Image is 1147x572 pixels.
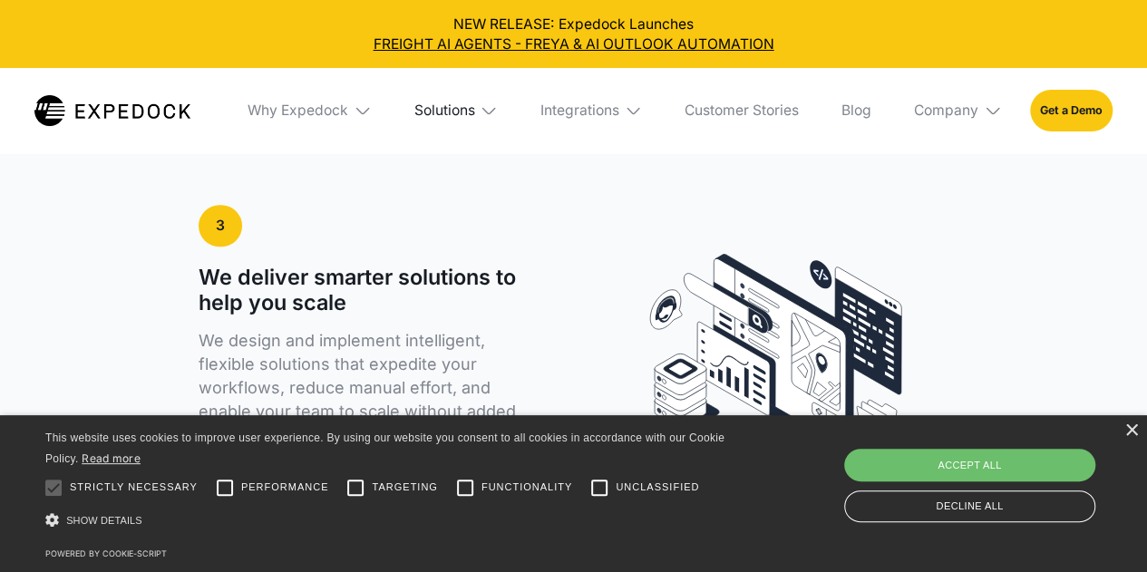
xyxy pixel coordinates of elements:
span: Strictly necessary [70,480,198,495]
a: FREIGHT AI AGENTS - FREYA & AI OUTLOOK AUTOMATION [15,34,1133,54]
span: Functionality [481,480,572,495]
div: Show details [45,509,732,533]
div: Integrations [526,68,656,153]
span: Performance [241,480,329,495]
p: We design and implement intelligent, flexible solutions that expedite your workflows, reduce manu... [199,329,546,447]
div: Integrations [540,102,619,120]
iframe: Chat Widget [845,376,1147,572]
div: Why Expedock [248,102,348,120]
div: NEW RELEASE: Expedock Launches [15,15,1133,54]
a: Get a Demo [1030,90,1113,131]
div: Why Expedock [233,68,385,153]
span: Unclassified [616,480,699,495]
a: Customer Stories [671,68,813,153]
span: Show details [66,515,142,526]
a: Powered by cookie-script [45,548,167,558]
span: Targeting [372,480,437,495]
a: Read more [82,451,141,465]
div: Company [899,68,1016,153]
div: Solutions [413,102,474,120]
div: Company [914,102,978,120]
span: This website uses cookies to improve user experience. By using our website you consent to all coo... [45,431,724,465]
a: 3 [199,205,242,246]
div: Solutions [400,68,512,153]
a: Blog [828,68,886,153]
h1: We deliver smarter solutions to help you scale [199,265,546,315]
